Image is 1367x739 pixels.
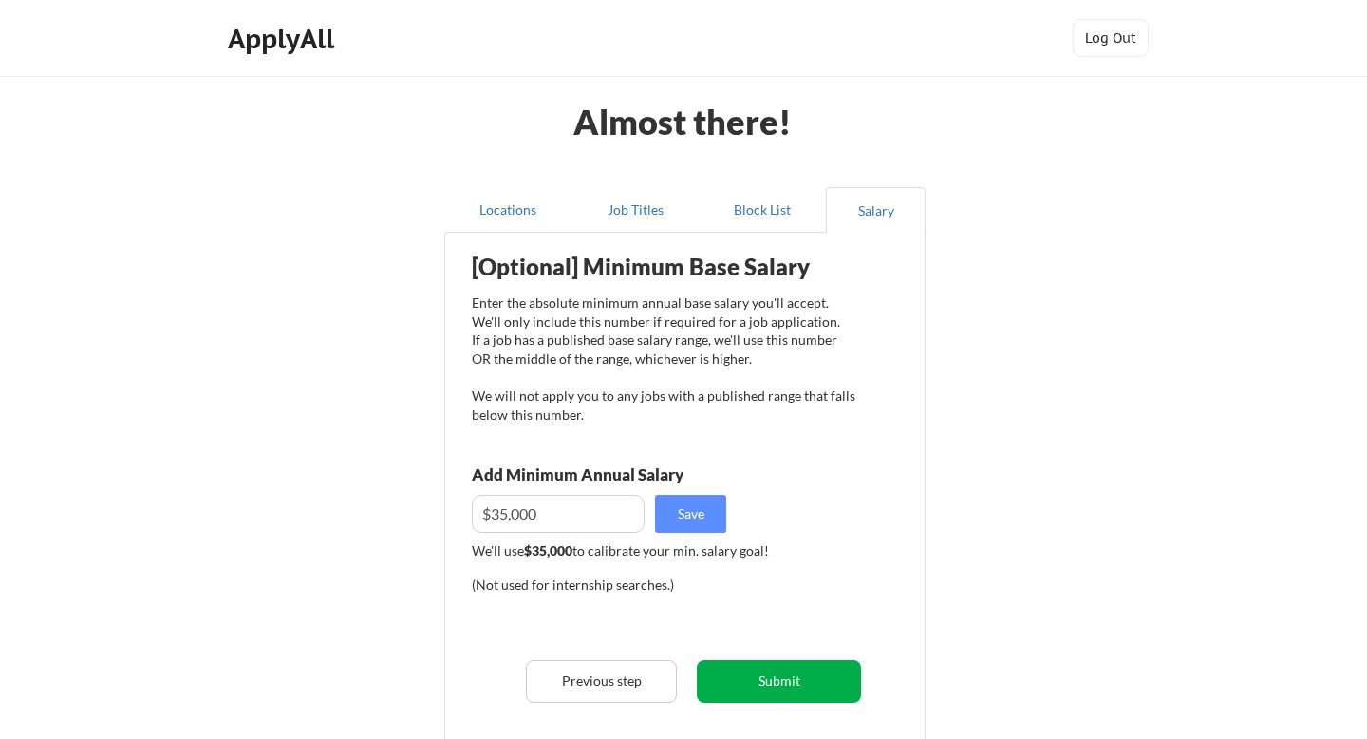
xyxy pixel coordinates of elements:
[472,495,645,533] input: E.g. $100,000
[526,660,677,703] button: Previous step
[472,541,855,560] div: We'll use to calibrate your min. salary goal!
[571,187,699,233] button: Job Titles
[699,187,826,233] button: Block List
[228,23,340,55] div: ApplyAll
[524,542,572,559] strong: $35,000
[551,104,815,139] div: Almost there!
[1073,19,1149,57] button: Log Out
[472,466,768,483] div: Add Minimum Annual Salary
[697,660,861,703] button: Submit
[655,495,726,533] button: Save
[472,294,855,424] div: Enter the absolute minimum annual base salary you'll accept. We'll only include this number if re...
[472,576,729,595] div: (Not used for internship searches.)
[444,187,571,233] button: Locations
[472,256,855,278] div: [Optional] Minimum Base Salary
[826,187,926,233] button: Salary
